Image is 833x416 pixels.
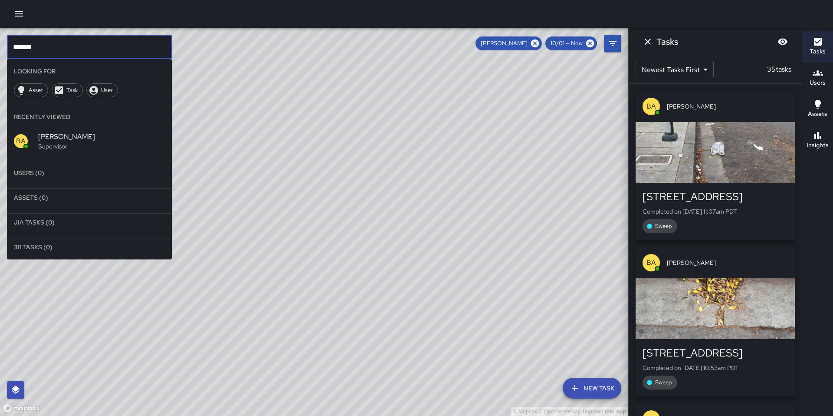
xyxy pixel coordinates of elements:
[636,247,795,396] button: BA[PERSON_NAME][STREET_ADDRESS]Completed on [DATE] 10:53am PDTSweep
[7,125,172,157] div: BA[PERSON_NAME]Supervisor
[86,83,118,97] div: User
[764,64,795,75] p: 35 tasks
[636,91,795,240] button: BA[PERSON_NAME][STREET_ADDRESS]Completed on [DATE] 11:07am PDTSweep
[476,36,542,50] div: [PERSON_NAME]
[802,125,833,156] button: Insights
[808,109,827,119] h6: Assets
[14,83,48,97] div: Asset
[24,86,48,95] span: Asset
[802,94,833,125] button: Assets
[643,190,788,204] div: [STREET_ADDRESS]
[7,63,172,80] li: Looking For
[563,378,621,399] button: New Task
[604,35,621,52] button: Filters
[667,258,788,267] span: [PERSON_NAME]
[650,222,677,231] span: Sweep
[643,363,788,372] p: Completed on [DATE] 10:53am PDT
[545,39,588,48] span: 10/01 — Now
[667,102,788,111] span: [PERSON_NAME]
[476,39,533,48] span: [PERSON_NAME]
[96,86,118,95] span: User
[639,33,656,50] button: Dismiss
[7,238,172,256] li: 311 Tasks (0)
[52,83,83,97] div: Task
[7,164,172,182] li: Users (0)
[7,189,172,206] li: Assets (0)
[643,346,788,360] div: [STREET_ADDRESS]
[807,141,829,150] h6: Insights
[646,101,656,112] p: BA
[545,36,597,50] div: 10/01 — Now
[643,207,788,216] p: Completed on [DATE] 11:07am PDT
[636,61,714,78] div: Newest Tasks First
[650,378,677,387] span: Sweep
[774,33,791,50] button: Blur
[38,142,165,151] p: Supervisor
[810,47,826,56] h6: Tasks
[810,78,826,88] h6: Users
[62,86,82,95] span: Task
[7,214,172,231] li: Jia Tasks (0)
[646,258,656,268] p: BA
[802,63,833,94] button: Users
[656,35,678,49] h6: Tasks
[38,132,165,142] span: [PERSON_NAME]
[802,31,833,63] button: Tasks
[16,136,26,146] p: BA
[7,108,172,125] li: Recently Viewed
